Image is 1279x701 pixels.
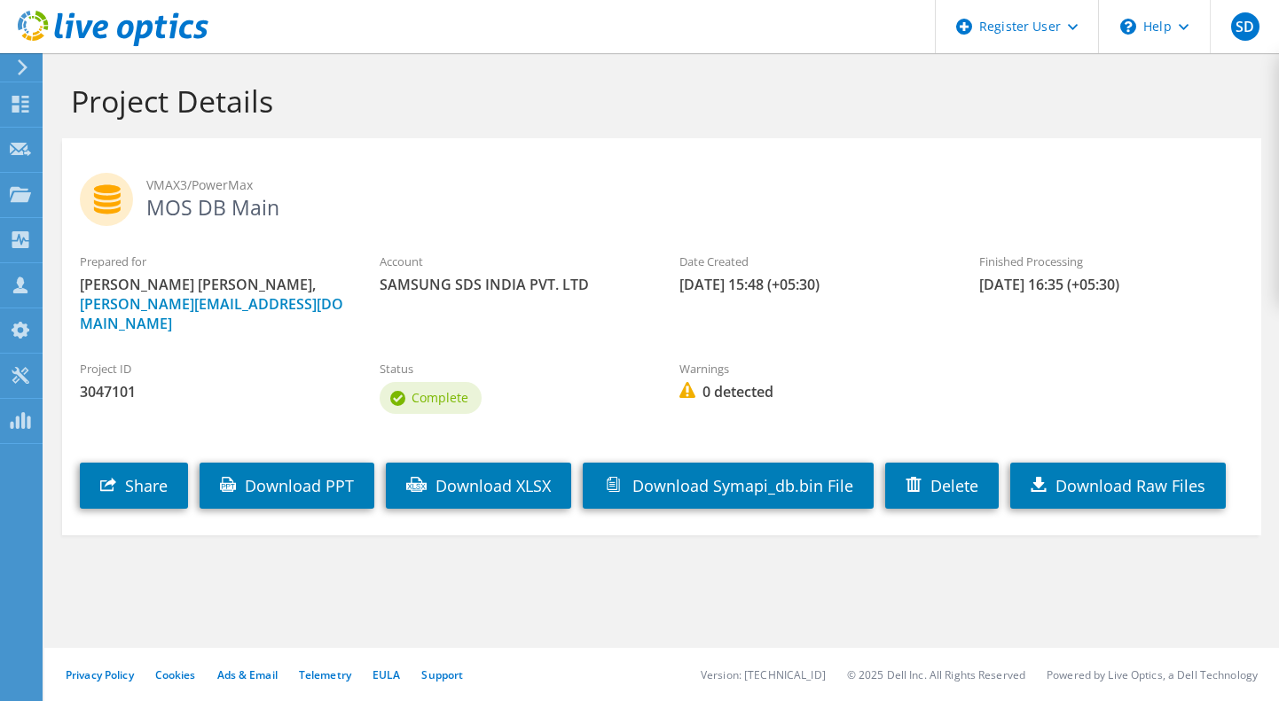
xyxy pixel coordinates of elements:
span: VMAX3/PowerMax [146,175,1244,195]
li: Version: [TECHNICAL_ID] [701,667,826,682]
a: Download Raw Files [1010,463,1226,509]
span: 3047101 [80,382,344,401]
a: Download PPT [200,463,374,509]
span: SD [1231,12,1259,41]
h1: Project Details [71,82,1244,120]
svg: \n [1120,19,1136,35]
a: EULA [373,667,400,682]
span: [DATE] 15:48 (+05:30) [679,275,944,294]
a: Delete [885,463,999,509]
a: Privacy Policy [66,667,134,682]
span: [DATE] 16:35 (+05:30) [979,275,1244,294]
a: Share [80,463,188,509]
label: Project ID [80,360,344,378]
label: Account [380,253,644,270]
span: [PERSON_NAME] [PERSON_NAME], [80,275,344,333]
a: [PERSON_NAME][EMAIL_ADDRESS][DOMAIN_NAME] [80,294,343,333]
a: Telemetry [299,667,351,682]
label: Prepared for [80,253,344,270]
li: Powered by Live Optics, a Dell Technology [1047,667,1258,682]
span: Complete [412,389,468,406]
a: Ads & Email [217,667,278,682]
label: Finished Processing [979,253,1244,270]
a: Support [421,667,463,682]
label: Status [380,360,644,378]
h2: MOS DB Main [80,173,1244,217]
a: Download Symapi_db.bin File [583,463,874,509]
a: Download XLSX [386,463,571,509]
span: SAMSUNG SDS INDIA PVT. LTD [380,275,644,294]
label: Warnings [679,360,944,378]
label: Date Created [679,253,944,270]
a: Cookies [155,667,196,682]
li: © 2025 Dell Inc. All Rights Reserved [847,667,1025,682]
span: 0 detected [679,382,944,401]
